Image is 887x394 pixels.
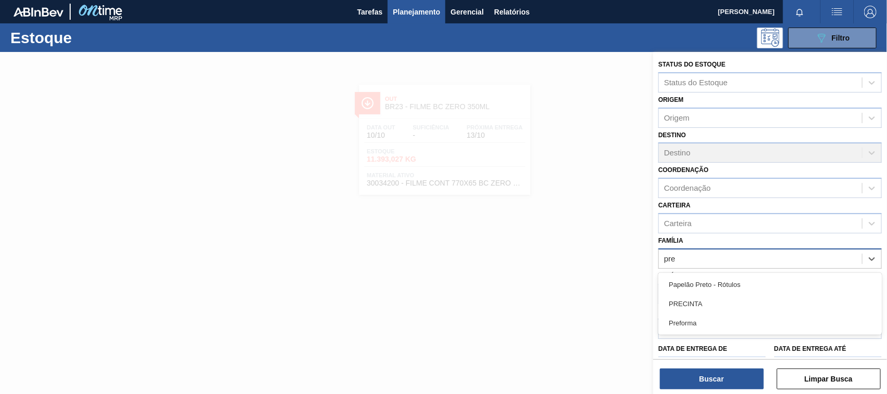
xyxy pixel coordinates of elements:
label: Origem [658,96,684,103]
div: PRECINTA [658,294,882,313]
div: Coordenação [664,184,711,193]
span: Filtro [832,34,850,42]
div: Preforma [658,313,882,333]
label: Coordenação [658,166,709,174]
span: Relatórios [494,6,529,18]
input: dd/mm/yyyy [658,357,766,377]
div: Carteira [664,219,692,228]
label: Data de Entrega de [658,345,727,352]
div: Pogramando: nenhum usuário selecionado [757,28,783,48]
input: dd/mm/yyyy [774,357,882,377]
button: Notificações [783,5,816,19]
img: TNhmsLtSVTkK8tSr43FrP2fwEKptu5GPRR3wAAAABJRU5ErkJggg== [14,7,63,17]
img: Logout [864,6,877,18]
label: Família [658,237,683,244]
label: Data de Entrega até [774,345,846,352]
span: Tarefas [357,6,382,18]
span: Gerencial [451,6,484,18]
h1: Estoque [10,32,163,44]
div: Papelão Preto - Rótulos [658,275,882,294]
span: Planejamento [393,6,440,18]
div: Status do Estoque [664,78,728,87]
label: Carteira [658,202,691,209]
label: Família Rotulada [658,272,720,280]
label: Destino [658,132,686,139]
img: userActions [831,6,843,18]
label: Status do Estoque [658,61,725,68]
button: Filtro [788,28,877,48]
div: Origem [664,113,690,122]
